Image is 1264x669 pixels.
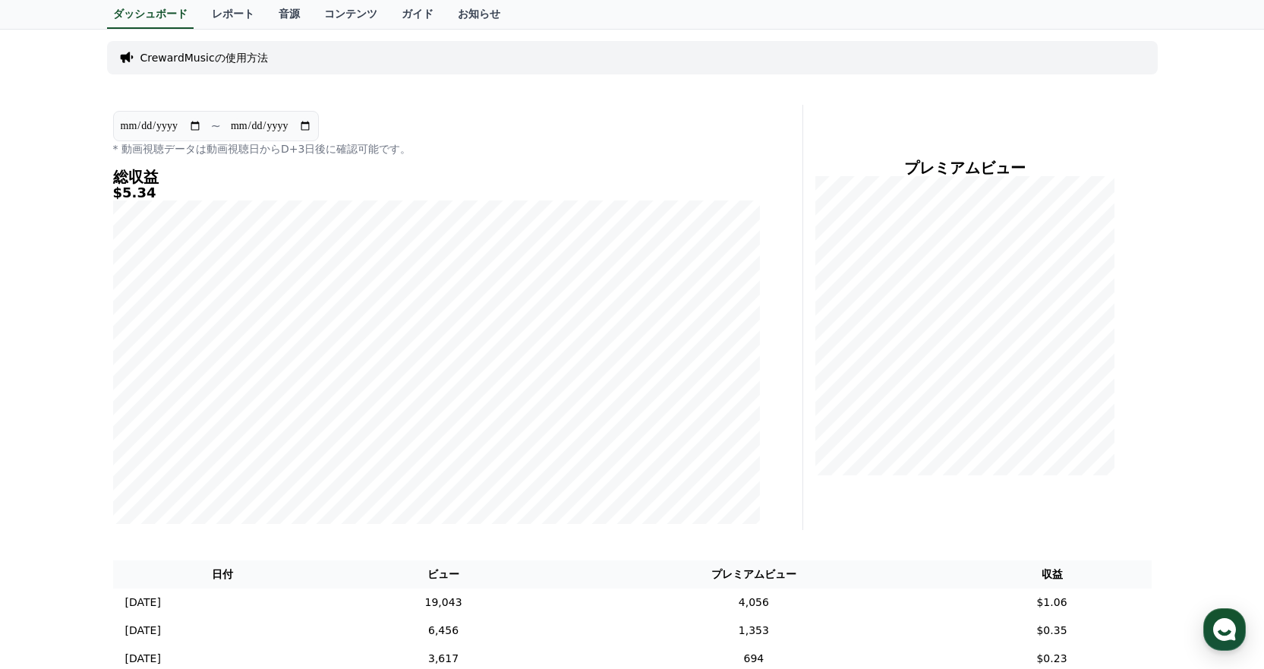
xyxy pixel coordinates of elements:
[140,50,268,65] a: CrewardMusicの使用方法
[815,159,1115,176] h4: プレミアムビュー
[125,595,161,611] p: [DATE]
[126,505,171,517] span: Messages
[5,481,100,519] a: Home
[211,117,221,135] p: ~
[113,185,760,200] h5: $5.34
[332,589,555,617] td: 19,043
[125,623,161,639] p: [DATE]
[332,560,555,589] th: ビュー
[100,481,196,519] a: Messages
[113,141,760,156] p: * 動画視聴データは動画視聴日からD+3日後に確認可能です。
[953,617,1152,645] td: $0.35
[113,560,332,589] th: 日付
[125,651,161,667] p: [DATE]
[555,560,952,589] th: プレミアムビュー
[196,481,292,519] a: Settings
[113,169,760,185] h4: 総収益
[953,589,1152,617] td: $1.06
[332,617,555,645] td: 6,456
[953,560,1152,589] th: 収益
[555,617,952,645] td: 1,353
[225,504,262,516] span: Settings
[555,589,952,617] td: 4,056
[39,504,65,516] span: Home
